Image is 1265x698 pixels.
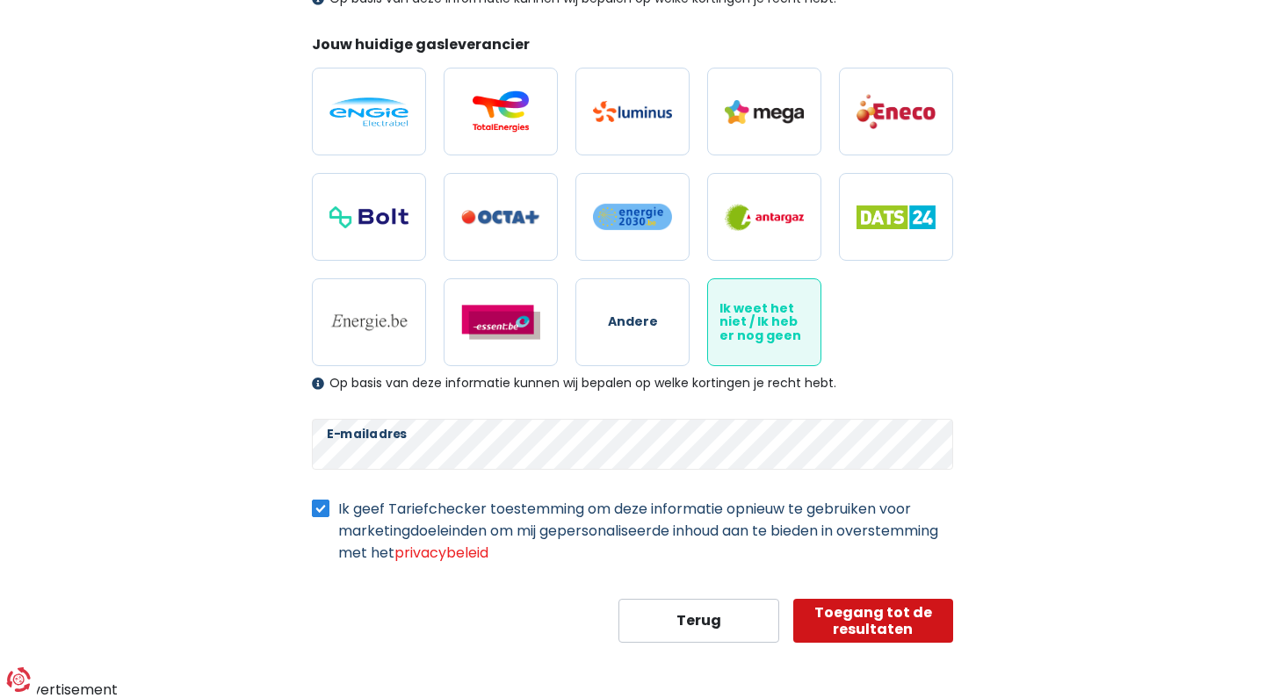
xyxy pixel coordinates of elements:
img: Engie / Electrabel [329,97,408,126]
div: Op basis van deze informatie kunnen wij bepalen op welke kortingen je recht hebt. [312,376,953,391]
span: Ik weet het niet / Ik heb er nog geen [719,302,809,342]
img: Energie.be [329,313,408,332]
button: Toegang tot de resultaten [793,599,954,643]
a: privacybeleid [394,543,488,563]
img: Mega [725,100,804,124]
img: Bolt [329,206,408,228]
button: Terug [618,599,779,643]
label: Ik geef Tariefchecker toestemming om deze informatie opnieuw te gebruiken voor marketingdoeleinde... [338,498,953,564]
span: Andere [608,315,658,328]
img: Eneco [857,93,936,130]
img: Essent [461,305,540,340]
img: Energie2030 [593,203,672,231]
img: Total Energies / Lampiris [461,90,540,133]
img: Dats 24 [857,205,936,229]
img: Antargaz [725,204,804,231]
legend: Jouw huidige gasleverancier [312,34,953,61]
img: Luminus [593,101,672,122]
img: Octa+ [461,210,540,225]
